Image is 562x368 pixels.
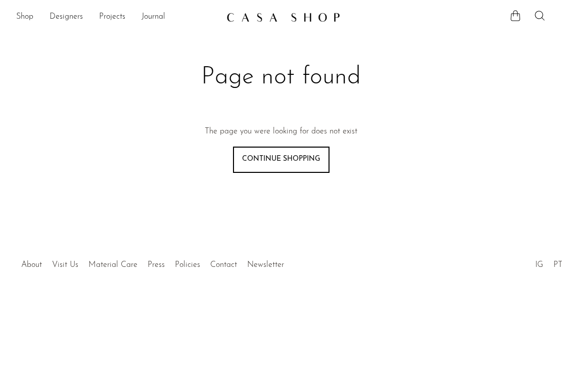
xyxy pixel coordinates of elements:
[535,261,543,269] a: IG
[16,11,33,24] a: Shop
[16,9,218,26] ul: NEW HEADER MENU
[21,261,42,269] a: About
[120,62,442,93] h1: Page not found
[16,253,289,272] ul: Quick links
[175,261,200,269] a: Policies
[50,11,83,24] a: Designers
[233,147,330,173] a: Continue shopping
[16,9,218,26] nav: Desktop navigation
[142,11,165,24] a: Journal
[52,261,78,269] a: Visit Us
[205,125,357,139] p: The page you were looking for does not exist
[88,261,137,269] a: Material Care
[99,11,125,24] a: Projects
[148,261,165,269] a: Press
